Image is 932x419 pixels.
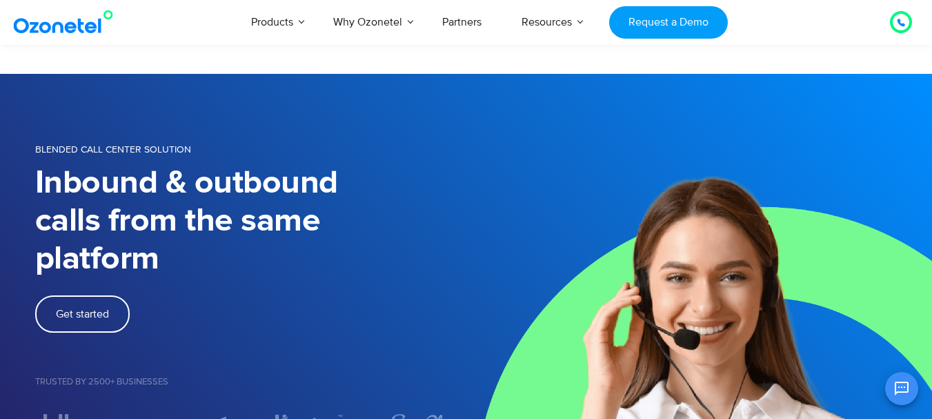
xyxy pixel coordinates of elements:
[609,6,727,39] a: Request a Demo
[35,295,130,333] a: Get started
[885,372,918,405] button: Open chat
[35,378,466,387] h5: Trusted by 2500+ Businesses
[35,164,466,278] h1: Inbound & outbound calls from the same platform
[35,144,191,155] span: BLENDED CALL CENTER SOLUTION
[56,309,109,320] span: Get started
